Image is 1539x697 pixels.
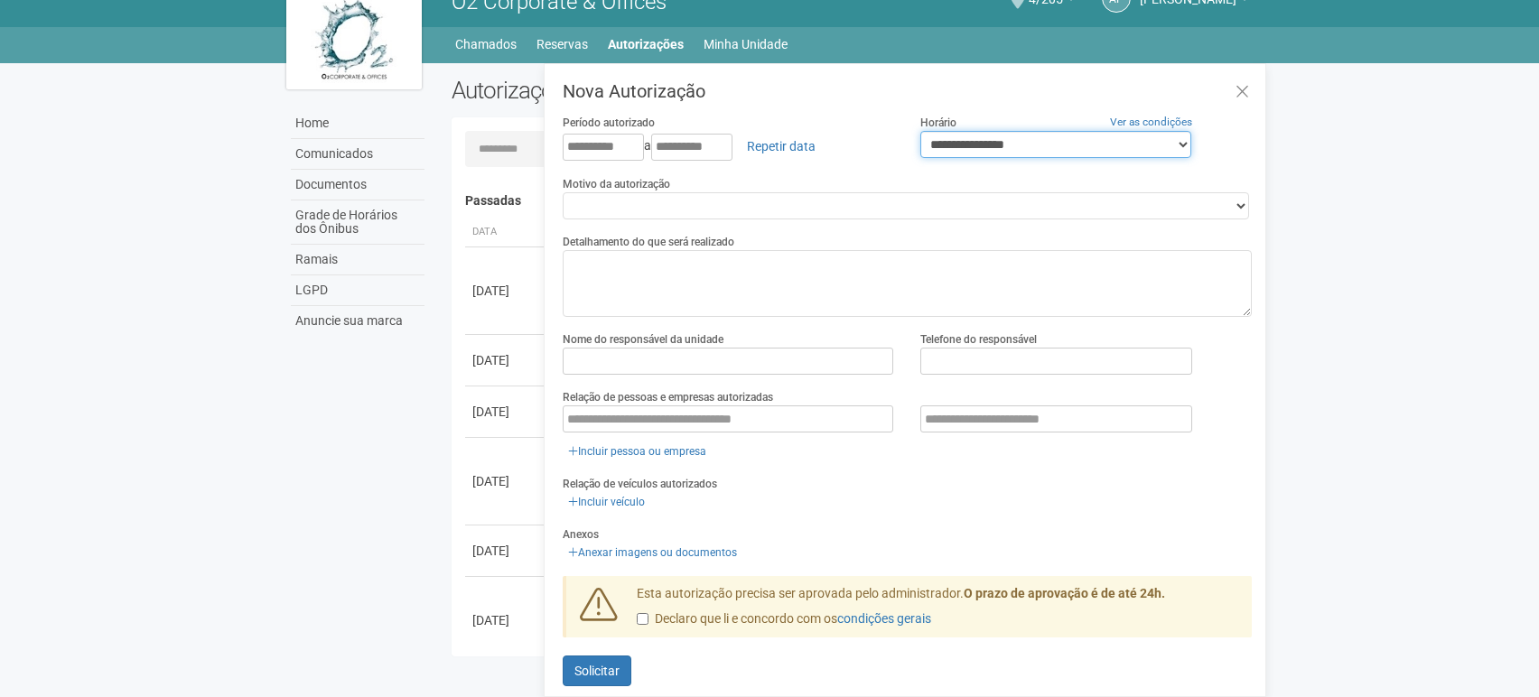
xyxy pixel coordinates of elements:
strong: O prazo de aprovação é de até 24h. [964,586,1165,600]
a: Incluir veículo [563,492,650,512]
label: Período autorizado [563,115,655,131]
a: Ver as condições [1110,116,1192,128]
a: Incluir pessoa ou empresa [563,441,712,461]
button: Solicitar [563,655,631,686]
div: [DATE] [472,403,539,421]
a: Reservas [536,32,588,57]
div: [DATE] [472,542,539,560]
a: Anuncie sua marca [291,306,424,336]
label: Relação de veículos autorizados [563,476,717,492]
input: Declaro que li e concordo com oscondições gerais [637,613,648,625]
label: Detalhamento do que será realizado [563,234,734,250]
div: a [563,131,894,162]
label: Telefone do responsável [920,331,1037,348]
a: LGPD [291,275,424,306]
a: Autorizações [608,32,684,57]
div: [DATE] [472,611,539,629]
label: Nome do responsável da unidade [563,331,723,348]
div: [DATE] [472,282,539,300]
a: Repetir data [735,131,827,162]
div: [DATE] [472,351,539,369]
a: Ramais [291,245,424,275]
a: Comunicados [291,139,424,170]
a: condições gerais [837,611,931,626]
label: Anexos [563,526,599,543]
a: Documentos [291,170,424,200]
h3: Nova Autorização [563,82,1252,100]
a: Chamados [455,32,517,57]
label: Relação de pessoas e empresas autorizadas [563,389,773,405]
a: Grade de Horários dos Ônibus [291,200,424,245]
label: Horário [920,115,956,131]
a: Anexar imagens ou documentos [563,543,742,562]
h2: Autorizações [452,77,838,104]
div: [DATE] [472,472,539,490]
label: Declaro que li e concordo com os [637,610,931,628]
a: Minha Unidade [704,32,788,57]
th: Data [465,218,546,247]
span: Solicitar [574,664,620,678]
a: Home [291,108,424,139]
label: Motivo da autorização [563,176,670,192]
div: Esta autorização precisa ser aprovada pelo administrador. [623,585,1252,637]
h4: Passadas [465,194,1239,208]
